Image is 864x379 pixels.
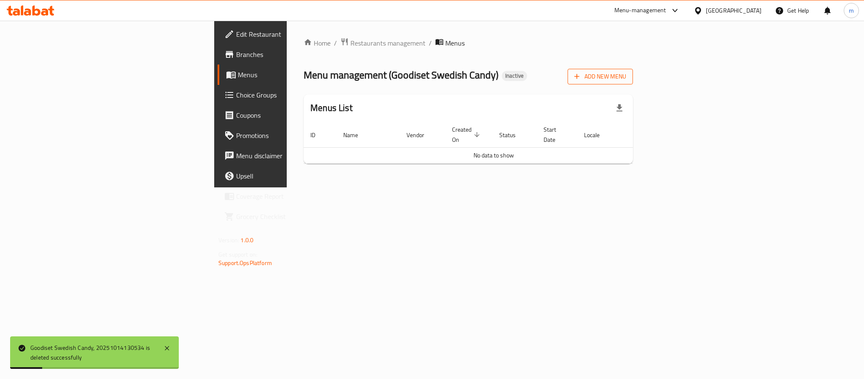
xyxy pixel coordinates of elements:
[240,235,253,246] span: 1.0.0
[218,44,358,65] a: Branches
[236,211,352,222] span: Grocery Checklist
[445,38,465,48] span: Menus
[429,38,432,48] li: /
[218,24,358,44] a: Edit Restaurant
[218,206,358,227] a: Grocery Checklist
[236,29,352,39] span: Edit Restaurant
[502,72,527,79] span: Inactive
[218,249,257,260] span: Get support on:
[304,38,633,49] nav: breadcrumb
[30,343,155,362] div: Goodiset Swedish Candy, 20251014130534 is deleted successfully
[310,130,326,140] span: ID
[236,110,352,120] span: Coupons
[350,38,425,48] span: Restaurants management
[218,85,358,105] a: Choice Groups
[236,130,352,141] span: Promotions
[236,49,352,60] span: Branches
[310,102,353,114] h2: Menus List
[218,166,358,186] a: Upsell
[544,125,567,145] span: Start Date
[236,191,352,201] span: Coverage Report
[218,235,239,246] span: Version:
[340,38,425,49] a: Restaurants management
[584,130,611,140] span: Locale
[218,65,358,85] a: Menus
[499,130,527,140] span: Status
[614,5,666,16] div: Menu-management
[238,70,352,80] span: Menus
[621,122,684,148] th: Actions
[474,150,514,161] span: No data to show
[706,6,762,15] div: [GEOGRAPHIC_DATA]
[343,130,369,140] span: Name
[452,125,482,145] span: Created On
[849,6,854,15] span: m
[236,90,352,100] span: Choice Groups
[568,69,633,84] button: Add New Menu
[218,125,358,146] a: Promotions
[236,151,352,161] span: Menu disclaimer
[218,146,358,166] a: Menu disclaimer
[304,122,684,164] table: enhanced table
[574,71,626,82] span: Add New Menu
[406,130,435,140] span: Vendor
[218,257,272,268] a: Support.OpsPlatform
[502,71,527,81] div: Inactive
[218,105,358,125] a: Coupons
[236,171,352,181] span: Upsell
[218,186,358,206] a: Coverage Report
[304,65,498,84] span: Menu management ( Goodiset Swedish Candy )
